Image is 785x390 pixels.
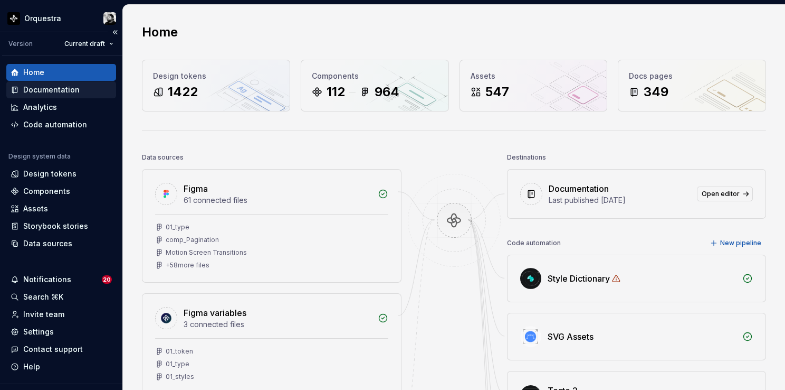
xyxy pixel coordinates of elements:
[184,307,246,319] div: Figma variables
[327,83,345,100] div: 112
[507,236,561,250] div: Code automation
[23,309,64,320] div: Invite team
[102,275,112,284] span: 20
[707,236,766,250] button: New pipeline
[8,152,71,161] div: Design system data
[23,344,83,355] div: Contact support
[166,248,247,257] div: Motion Screen Transitions
[184,319,371,330] div: 3 connected files
[471,71,597,81] div: Assets
[375,83,399,100] div: 964
[23,119,87,130] div: Code automation
[312,71,438,81] div: Components
[6,81,116,98] a: Documentation
[697,187,753,201] a: Open editor
[153,71,279,81] div: Design tokens
[618,60,766,112] a: Docs pages349
[142,24,178,41] h2: Home
[6,323,116,340] a: Settings
[108,25,122,40] button: Collapse sidebar
[142,60,290,112] a: Design tokens1422
[702,190,740,198] span: Open editor
[60,36,118,51] button: Current draft
[6,358,116,375] button: Help
[549,195,691,206] div: Last published [DATE]
[548,272,610,285] div: Style Dictionary
[23,274,71,285] div: Notifications
[166,360,189,368] div: 01_type
[629,71,755,81] div: Docs pages
[23,292,63,302] div: Search ⌘K
[64,40,105,48] span: Current draft
[507,150,546,165] div: Destinations
[644,83,668,100] div: 349
[166,223,189,231] div: 01_type
[549,182,609,195] div: Documentation
[23,361,40,372] div: Help
[103,12,116,25] img: Lucas Angelo Marim
[166,261,209,270] div: + 58 more files
[23,169,76,179] div: Design tokens
[24,13,61,24] div: Orquestra
[6,235,116,252] a: Data sources
[23,203,48,214] div: Assets
[6,183,116,200] a: Components
[142,169,401,283] a: Figma61 connected files01_typecomp_PaginationMotion Screen Transitions+58more files
[184,195,371,206] div: 61 connected files
[6,165,116,182] a: Design tokens
[6,306,116,323] a: Invite team
[8,40,33,48] div: Version
[23,186,70,197] div: Components
[23,327,54,337] div: Settings
[23,221,88,231] div: Storybook stories
[6,289,116,305] button: Search ⌘K
[6,271,116,288] button: Notifications20
[184,182,208,195] div: Figma
[485,83,509,100] div: 547
[23,102,57,113] div: Analytics
[23,85,80,95] div: Documentation
[7,12,20,25] img: 2d16a307-6340-4442-b48d-ad77c5bc40e7.png
[6,99,116,116] a: Analytics
[166,236,219,244] div: comp_Pagination
[166,373,194,381] div: 01_styles
[301,60,449,112] a: Components112964
[23,238,72,249] div: Data sources
[6,64,116,81] a: Home
[6,341,116,358] button: Contact support
[720,239,761,247] span: New pipeline
[459,60,608,112] a: Assets547
[23,67,44,78] div: Home
[168,83,198,100] div: 1422
[142,150,184,165] div: Data sources
[2,7,120,30] button: OrquestraLucas Angelo Marim
[6,218,116,235] a: Storybook stories
[166,347,193,356] div: 01_token
[6,116,116,133] a: Code automation
[548,330,593,343] div: SVG Assets
[6,200,116,217] a: Assets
